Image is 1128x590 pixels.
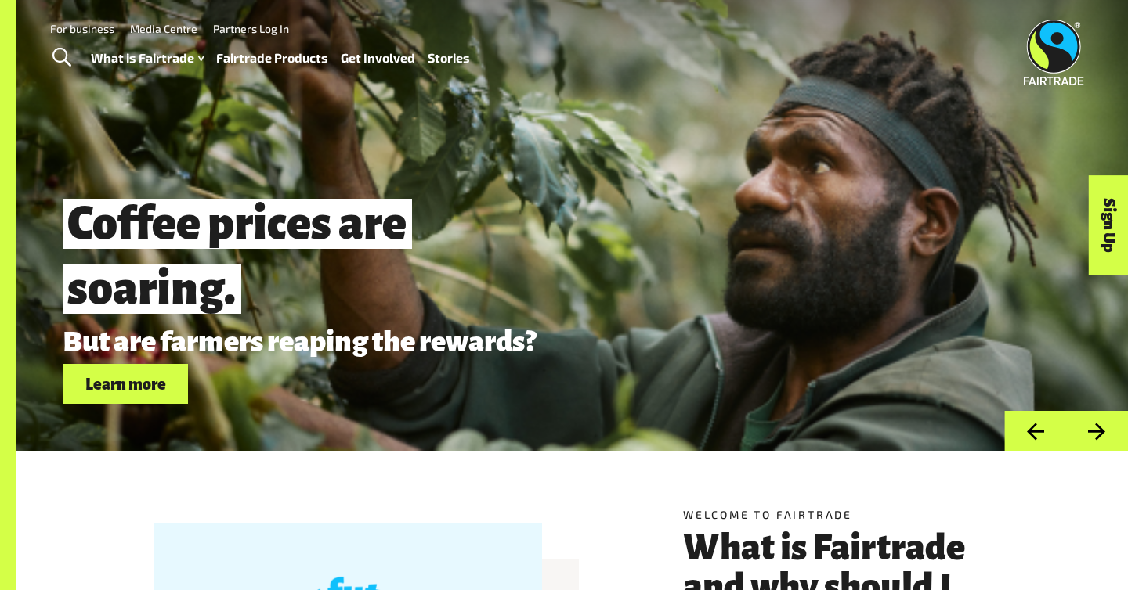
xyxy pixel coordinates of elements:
a: Media Centre [130,22,197,35]
p: But are farmers reaping the rewards? [63,326,908,358]
a: Stories [428,47,470,70]
a: Fairtrade Products [216,47,328,70]
button: Previous [1004,411,1066,451]
a: Toggle Search [42,38,81,77]
button: Next [1066,411,1128,451]
a: Get Involved [341,47,415,70]
h5: Welcome to Fairtrade [683,506,990,523]
a: Learn more [63,364,188,404]
a: Partners Log In [213,22,289,35]
a: For business [50,22,114,35]
a: What is Fairtrade [91,47,204,70]
img: Fairtrade Australia New Zealand logo [1024,20,1084,85]
span: Coffee prices are soaring. [63,199,412,314]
